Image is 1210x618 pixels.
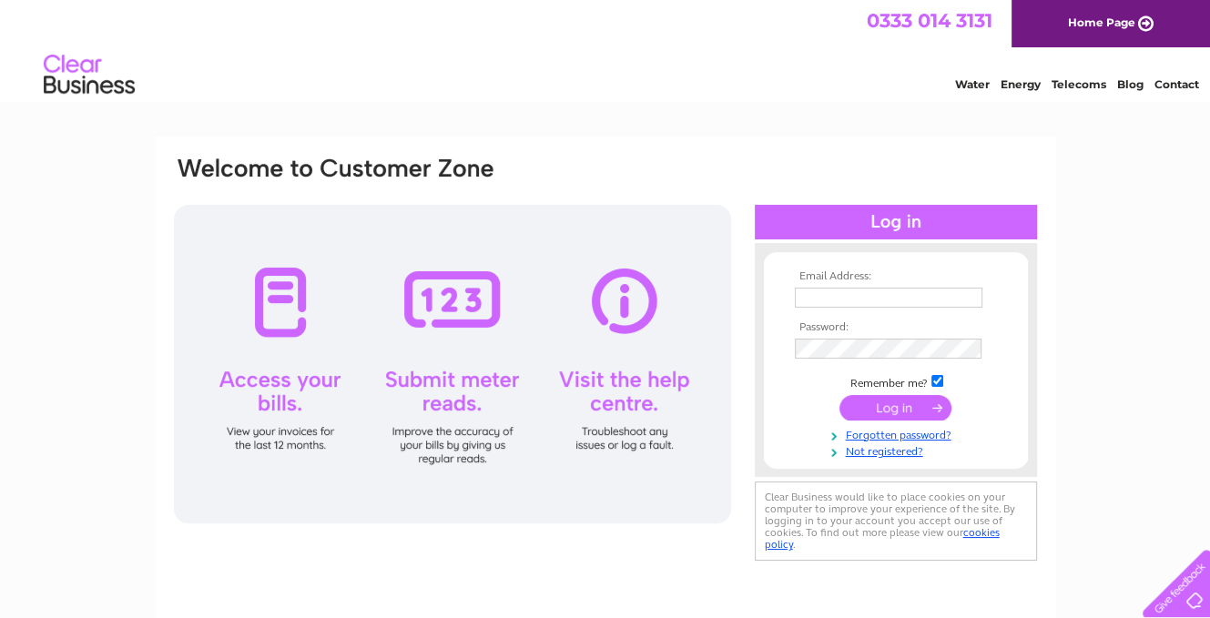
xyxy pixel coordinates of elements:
[795,425,1002,442] a: Forgotten password?
[1001,77,1041,91] a: Energy
[1154,77,1199,91] a: Contact
[839,395,951,420] input: Submit
[955,77,990,91] a: Water
[790,270,1002,283] th: Email Address:
[755,481,1037,561] div: Clear Business would like to place cookies on your computer to improve your experience of the sit...
[765,526,1000,551] a: cookies policy
[795,441,1002,459] a: Not registered?
[867,9,992,32] a: 0333 014 3131
[176,10,1036,88] div: Clear Business is a trading name of Verastar Limited (registered in [GEOGRAPHIC_DATA] No. 3667643...
[43,47,136,103] img: logo.png
[790,372,1002,390] td: Remember me?
[1052,77,1106,91] a: Telecoms
[790,321,1002,334] th: Password:
[1117,77,1144,91] a: Blog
